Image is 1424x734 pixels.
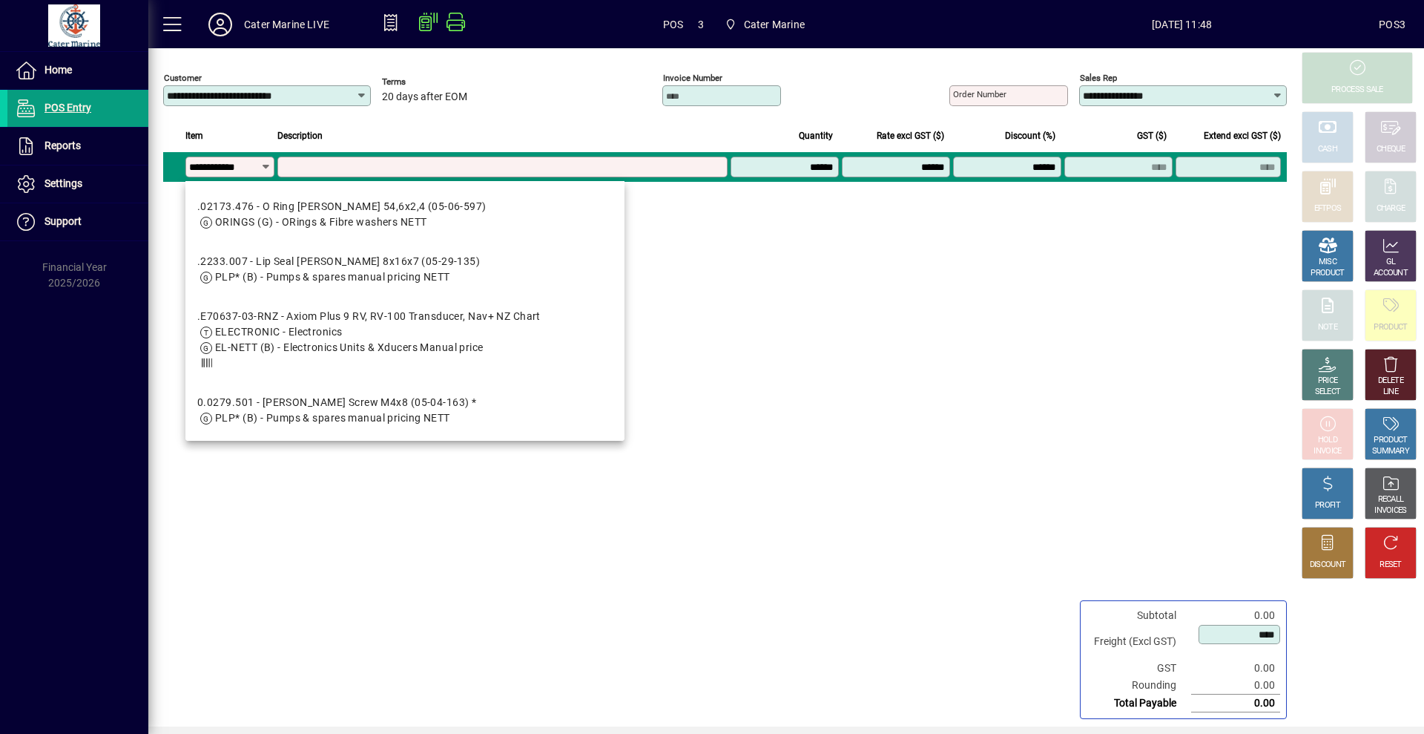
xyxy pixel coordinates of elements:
span: Quantity [799,128,833,144]
span: Home [44,64,72,76]
span: Cater Marine [719,11,811,38]
span: Description [277,128,323,144]
mat-option: 0.2172.142 - O Ring Johnson 90x2,5 (05-06-503) [185,438,624,493]
div: RESET [1379,560,1402,571]
span: GST ($) [1137,128,1167,144]
div: HOLD [1318,435,1337,446]
td: 0.00 [1191,677,1280,695]
mat-option: 0.0279.501 - Johnson Screw M4x8 (05-04-163) * [185,383,624,438]
span: EL-NETT (B) - Electronics Units & Xducers Manual price [215,341,484,353]
mat-option: .E70637-03-RNZ - Axiom Plus 9 RV, RV-100 Transducer, Nav+ NZ Chart [185,297,624,383]
mat-option: .2233.007 - Lip Seal Johnson 8x16x7 (05-29-135) [185,242,624,297]
td: 0.00 [1191,660,1280,677]
div: POS3 [1379,13,1405,36]
span: Cater Marine [744,13,805,36]
div: .E70637-03-RNZ - Axiom Plus 9 RV, RV-100 Transducer, Nav+ NZ Chart [197,309,541,324]
a: Support [7,203,148,240]
div: DELETE [1378,376,1403,387]
td: 0.00 [1191,695,1280,712]
span: ELECTRONIC - Electronics [215,326,343,338]
mat-label: Customer [164,73,202,83]
button: Profile [197,11,244,38]
div: LINE [1383,387,1398,398]
span: Extend excl GST ($) [1204,128,1281,144]
span: PLP* (B) - Pumps & spares manual pricing NETT [215,412,450,424]
span: ORINGS (G) - ORings & Fibre washers NETT [215,216,427,228]
div: Cater Marine LIVE [244,13,329,36]
td: 0.00 [1191,607,1280,624]
mat-label: Order number [953,89,1006,99]
td: Freight (Excl GST) [1087,624,1191,660]
span: Discount (%) [1005,128,1055,144]
div: .2233.007 - Lip Seal [PERSON_NAME] 8x16x7 (05-29-135) [197,254,480,269]
div: NOTE [1318,322,1337,333]
div: .02173.476 - O Ring [PERSON_NAME] 54,6x2,4 (05-06-597) [197,199,487,214]
div: MISC [1319,257,1336,268]
div: DISCOUNT [1310,560,1345,571]
div: PRODUCT [1311,268,1344,279]
span: Terms [382,77,471,87]
td: Subtotal [1087,607,1191,624]
div: SUMMARY [1372,446,1409,457]
div: CASH [1318,144,1337,155]
mat-label: Invoice number [663,73,722,83]
span: PLP* (B) - Pumps & spares manual pricing NETT [215,271,450,283]
td: GST [1087,660,1191,677]
span: 20 days after EOM [382,91,467,103]
a: Home [7,52,148,89]
div: PRODUCT [1374,322,1407,333]
div: INVOICES [1374,505,1406,517]
span: [DATE] 11:48 [985,13,1379,36]
div: EFTPOS [1314,203,1342,214]
div: ACCOUNT [1374,268,1408,279]
div: PROFIT [1315,500,1340,511]
span: 3 [698,13,704,36]
span: Rate excl GST ($) [877,128,944,144]
span: Settings [44,177,82,189]
span: POS [663,13,684,36]
span: Item [185,128,203,144]
div: PRODUCT [1374,435,1407,446]
div: CHARGE [1377,203,1405,214]
span: POS Entry [44,102,91,114]
div: PROCESS SALE [1331,85,1383,96]
div: 0.0279.501 - [PERSON_NAME] Screw M4x8 (05-04-163) * [197,395,476,410]
mat-option: .02173.476 - O Ring Johnson 54,6x2,4 (05-06-597) [185,187,624,242]
span: Support [44,215,82,227]
mat-label: Sales rep [1080,73,1117,83]
div: CHEQUE [1377,144,1405,155]
div: GL [1386,257,1396,268]
div: INVOICE [1313,446,1341,457]
div: PRICE [1318,376,1338,387]
span: Reports [44,140,81,151]
td: Total Payable [1087,695,1191,712]
td: Rounding [1087,677,1191,695]
a: Reports [7,128,148,165]
div: RECALL [1378,494,1404,505]
a: Settings [7,166,148,203]
div: SELECT [1315,387,1341,398]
